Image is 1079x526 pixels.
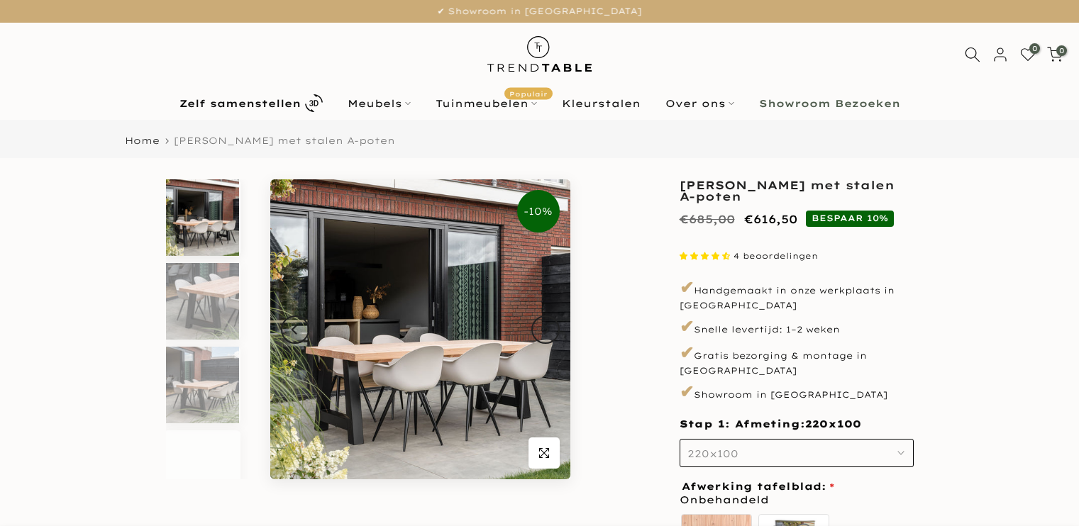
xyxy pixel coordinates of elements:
[746,95,912,112] a: Showroom Bezoeken
[166,179,239,256] img: Tuintafel douglas met stalen A-poten zwart | Luca tuinstoel sand
[680,381,694,402] span: ✔
[680,439,914,467] button: 220x100
[1020,47,1036,62] a: 0
[281,315,309,344] button: Previous
[477,23,602,86] img: trend-table
[167,91,335,116] a: Zelf samenstellen
[680,341,914,376] p: Gratis bezorging & montage in [GEOGRAPHIC_DATA]
[653,95,746,112] a: Over ons
[744,209,797,230] ins: €616,50
[680,212,735,226] del: €685,00
[759,99,900,108] b: Showroom Bezoeken
[680,276,694,298] span: ✔
[805,418,861,432] span: 220x100
[504,87,553,99] span: Populair
[179,99,301,108] b: Zelf samenstellen
[687,447,738,460] span: 220x100
[549,95,653,112] a: Kleurstalen
[680,179,914,202] h1: [PERSON_NAME] met stalen A-poten
[531,315,560,344] button: Next
[682,481,834,491] span: Afwerking tafelblad:
[166,347,239,423] img: Tuintafel douglas met stalen A-poten zwart voorkant
[680,491,769,509] span: Onbehandeld
[806,211,894,226] span: BESPAAR 10%
[680,315,914,339] p: Snelle levertijd: 1–2 weken
[270,179,570,479] img: Tuintafel douglas met stalen A-poten zwart | Luca tuinstoel sand
[125,136,160,145] a: Home
[1029,43,1040,54] span: 0
[1047,47,1063,62] a: 0
[335,95,423,112] a: Meubels
[680,276,914,311] p: Handgemaakt in onze werkplaats in [GEOGRAPHIC_DATA]
[680,418,861,430] span: Stap 1: Afmeting:
[680,380,914,404] p: Showroom in [GEOGRAPHIC_DATA]
[1056,45,1067,56] span: 0
[18,4,1061,19] p: ✔ Showroom in [GEOGRAPHIC_DATA]
[174,135,395,146] span: [PERSON_NAME] met stalen A-poten
[734,251,818,261] span: 4 beoordelingen
[423,95,549,112] a: TuinmeubelenPopulair
[680,315,694,337] span: ✔
[680,251,734,261] span: 4.50 stars
[680,342,694,363] span: ✔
